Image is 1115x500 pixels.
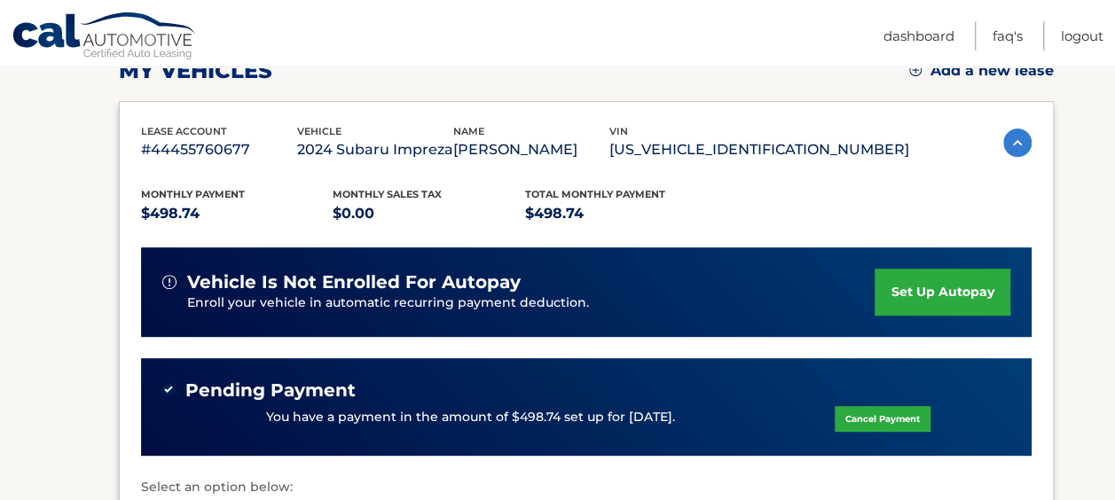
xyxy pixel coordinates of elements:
[525,188,665,200] span: Total Monthly Payment
[333,201,525,226] p: $0.00
[119,58,272,84] h2: my vehicles
[266,408,675,427] p: You have a payment in the amount of $498.74 set up for [DATE].
[297,137,453,162] p: 2024 Subaru Impreza
[141,125,227,137] span: lease account
[141,137,297,162] p: #44455760677
[835,406,930,432] a: Cancel Payment
[909,64,922,76] img: add.svg
[185,379,356,402] span: Pending Payment
[12,12,198,63] a: Cal Automotive
[162,383,175,395] img: check-green.svg
[1003,129,1032,157] img: accordion-active.svg
[333,188,442,200] span: Monthly sales Tax
[297,125,342,137] span: vehicle
[141,201,334,226] p: $498.74
[609,125,628,137] span: vin
[1061,21,1103,51] a: Logout
[909,62,1054,80] a: Add a new lease
[609,137,909,162] p: [US_VEHICLE_IDENTIFICATION_NUMBER]
[525,201,718,226] p: $498.74
[453,137,609,162] p: [PERSON_NAME]
[187,293,876,313] p: Enroll your vehicle in automatic recurring payment deduction.
[141,477,1032,498] p: Select an option below:
[883,21,954,51] a: Dashboard
[141,188,245,200] span: Monthly Payment
[993,21,1023,51] a: FAQ's
[162,275,177,289] img: alert-white.svg
[453,125,484,137] span: name
[187,271,521,293] span: vehicle is not enrolled for autopay
[875,269,1009,316] a: set up autopay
